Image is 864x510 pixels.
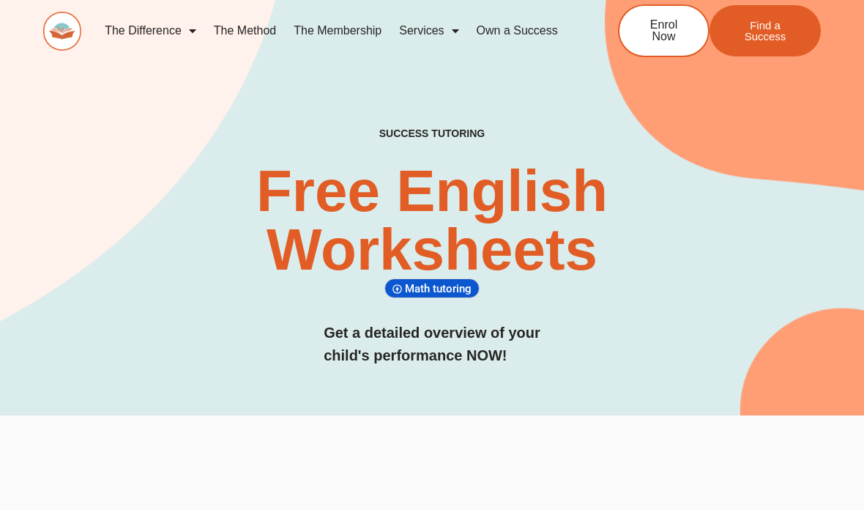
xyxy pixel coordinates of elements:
[317,127,547,140] h4: SUCCESS TUTORING​
[96,14,573,48] nav: Menu
[731,20,799,42] span: Find a Success
[468,14,567,48] a: Own a Success
[405,282,476,295] span: Math tutoring
[618,4,710,57] a: Enrol Now
[176,162,689,279] h2: Free English Worksheets​
[710,5,821,56] a: Find a Success
[205,14,285,48] a: The Method
[64,415,800,506] iframe: Advertisement
[384,278,480,298] div: Math tutoring
[96,14,205,48] a: The Difference
[641,19,686,42] span: Enrol Now
[390,14,467,48] a: Services
[285,14,390,48] a: The Membership
[324,322,540,367] h3: Get a detailed overview of your child's performance NOW!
